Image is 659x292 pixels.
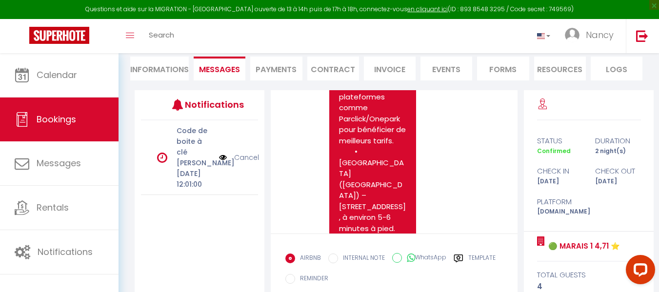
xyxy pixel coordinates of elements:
li: Forms [477,57,529,80]
li: Resources [534,57,586,80]
img: logout [636,30,648,42]
div: [DATE] [531,177,589,186]
div: 2 night(s) [589,147,647,156]
span: Rentals [37,201,69,214]
a: Search [141,19,181,53]
div: [DOMAIN_NAME] [531,207,589,216]
span: Calendar [37,69,77,81]
div: Platform [531,196,589,208]
li: Events [420,57,472,80]
label: INTERNAL NOTE [338,253,385,264]
span: Messages [37,157,81,169]
div: check in [531,165,589,177]
span: Messages [199,64,240,75]
li: Informations [130,57,189,80]
label: WhatsApp [402,253,446,264]
span: Nancy [586,29,614,41]
label: Template [468,253,496,266]
div: check out [589,165,647,177]
p: [DATE] 12:01:00 [177,168,213,190]
li: Contract [307,57,359,80]
a: ... Nancy [558,19,626,53]
span: Search [149,30,174,40]
li: Payments [250,57,302,80]
iframe: LiveChat chat widget [618,251,659,292]
img: Super Booking [29,27,89,44]
a: Cancel [234,152,259,163]
span: Bookings [37,113,76,125]
p: Code de boite à clé [PERSON_NAME] [177,125,213,168]
div: [DATE] [589,177,647,186]
span: Confirmed [537,147,571,155]
a: en cliquant ici [407,5,448,13]
img: NO IMAGE [219,152,227,163]
label: AIRBNB [295,253,321,264]
li: Invoice [364,57,416,80]
span: Notifications [38,246,93,258]
div: duration [589,135,647,147]
a: 🟢 Marais 1 4,71 ⭐️ [545,240,620,252]
h3: Notifications [185,94,234,116]
div: total guests [537,269,641,281]
div: status [531,135,589,147]
li: Logs [591,57,642,80]
label: REMINDER [295,274,328,285]
img: ... [565,28,579,42]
